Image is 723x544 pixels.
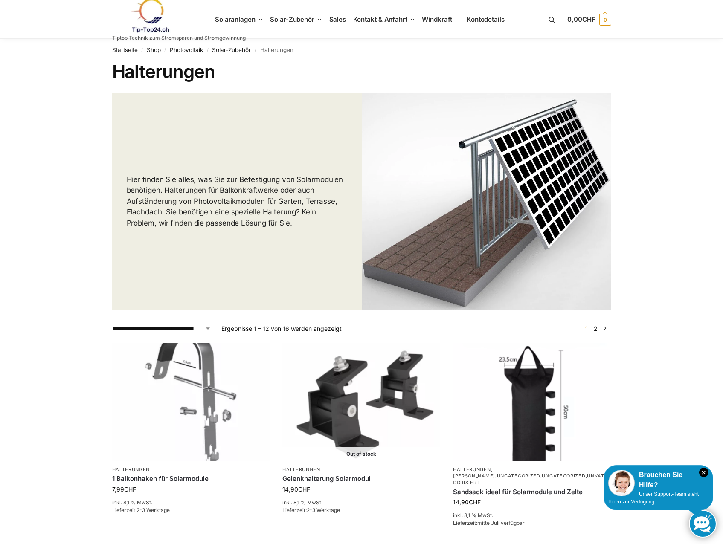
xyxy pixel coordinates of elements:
[112,499,270,506] p: inkl. 8,1 % MwSt.
[567,7,611,32] a: 0,00CHF 0
[112,507,170,513] span: Lieferzeit:
[453,343,611,461] img: Sandsäcke zu Beschwerung Camping, Schirme, Pavilions-Solarmodule
[136,507,170,513] span: 2-3 Werktage
[127,174,347,229] p: Hier finden Sie alles, was Sie zur Befestigung von Solarmodulen benötigen. Halterungen für Balkon...
[170,46,203,53] a: Photovoltaik
[212,46,251,53] a: Solar-Zubehör
[215,15,256,23] span: Solaranlagen
[353,15,407,23] span: Kontakt & Anfahrt
[282,499,440,506] p: inkl. 8,1 % MwSt.
[270,15,314,23] span: Solar-Zubehör
[601,324,608,333] a: →
[112,475,270,483] a: 1 Balkonhaken für Solarmodule
[453,512,611,519] p: inkl. 8,1 % MwSt.
[422,15,452,23] span: Windkraft
[453,466,611,486] p: , , , ,
[453,488,611,496] a: Sandsack ideal für Solarmodule und Zelte
[307,507,340,513] span: 2-3 Werktage
[453,473,495,479] a: [PERSON_NAME]
[282,486,310,493] bdi: 14,90
[497,473,540,479] a: Uncategorized
[112,61,611,82] h1: Halterungen
[453,466,491,472] a: Halterungen
[329,15,346,23] span: Sales
[203,47,212,54] span: /
[469,498,481,506] span: CHF
[592,325,600,332] a: Seite 2
[567,15,595,23] span: 0,00
[112,46,138,53] a: Startseite
[112,39,611,61] nav: Breadcrumb
[453,520,525,526] span: Lieferzeit:
[251,47,260,54] span: /
[608,491,699,505] span: Unser Support-Team steht Ihnen zur Verfügung
[453,498,481,506] bdi: 14,90
[221,324,342,333] p: Ergebnisse 1 – 12 von 16 werden angezeigt
[161,47,170,54] span: /
[267,0,325,39] a: Solar-Zubehör
[463,0,508,39] a: Kontodetails
[608,470,635,496] img: Customer service
[608,470,708,490] div: Brauchen Sie Hilfe?
[599,14,611,26] span: 0
[298,486,310,493] span: CHF
[112,343,270,461] img: Balkonhaken für runde Handläufe
[282,343,440,461] a: Out of stockGelenkhalterung Solarmodul
[699,468,708,477] i: Schließen
[112,466,150,472] a: Halterungen
[282,466,320,472] a: Halterungen
[282,343,440,461] img: Gelenkhalterung Solarmodul
[582,15,595,23] span: CHF
[349,0,418,39] a: Kontakt & Anfahrt
[112,324,211,333] select: Shop-Reihenfolge
[147,46,161,53] a: Shop
[325,0,349,39] a: Sales
[583,325,590,332] span: Seite 1
[282,507,340,513] span: Lieferzeit:
[453,473,608,485] a: Unkategorisiert
[418,0,463,39] a: Windkraft
[112,486,136,493] bdi: 7,99
[282,475,440,483] a: Gelenkhalterung Solarmodul
[542,473,585,479] a: Uncategorized
[124,486,136,493] span: CHF
[580,324,611,333] nav: Produkt-Seitennummerierung
[112,35,246,41] p: Tiptop Technik zum Stromsparen und Stromgewinnung
[467,15,505,23] span: Kontodetails
[138,47,147,54] span: /
[477,520,525,526] span: mitte Juli verfügbar
[362,93,611,310] img: Halterungen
